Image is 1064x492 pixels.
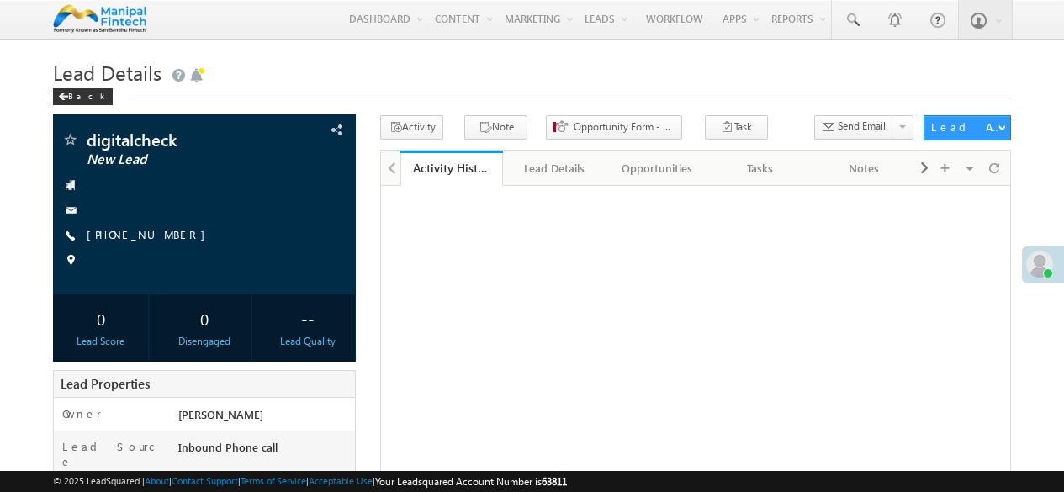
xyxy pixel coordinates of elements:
[161,334,247,349] div: Disengaged
[53,4,146,34] img: Custom Logo
[400,151,504,186] a: Activity History
[924,115,1010,140] button: Lead Actions
[53,59,161,86] span: Lead Details
[264,303,351,334] div: --
[380,115,443,140] button: Activity
[546,115,682,140] button: Opportunity Form - Stage & Status
[53,473,567,489] span: © 2025 LeadSquared | | | | |
[57,303,144,334] div: 0
[705,115,768,140] button: Task
[62,439,163,469] label: Lead Source
[53,88,113,105] div: Back
[413,160,491,176] div: Activity History
[606,151,710,186] a: Opportunities
[516,158,591,178] div: Lead Details
[87,227,214,244] span: [PHONE_NUMBER]
[826,158,901,178] div: Notes
[172,475,238,486] a: Contact Support
[53,87,121,102] a: Back
[57,334,144,349] div: Lead Score
[375,475,567,488] span: Your Leadsquared Account Number is
[178,407,263,421] span: [PERSON_NAME]
[174,439,355,463] div: Inbound Phone call
[710,151,813,186] a: Tasks
[542,475,567,488] span: 63811
[620,158,695,178] div: Opportunities
[503,151,606,186] a: Lead Details
[87,151,273,168] span: New Lead
[87,131,273,148] span: digitalcheck
[309,475,373,486] a: Acceptable Use
[62,406,102,421] label: Owner
[400,151,504,184] li: Activity History
[931,119,1003,135] div: Lead Actions
[814,115,893,140] button: Send Email
[241,475,306,486] a: Terms of Service
[723,158,798,178] div: Tasks
[464,115,527,140] button: Note
[145,475,169,486] a: About
[838,119,886,134] span: Send Email
[813,151,916,186] a: Notes
[264,334,351,349] div: Lead Quality
[161,303,247,334] div: 0
[574,119,675,135] span: Opportunity Form - Stage & Status
[61,375,150,392] span: Lead Properties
